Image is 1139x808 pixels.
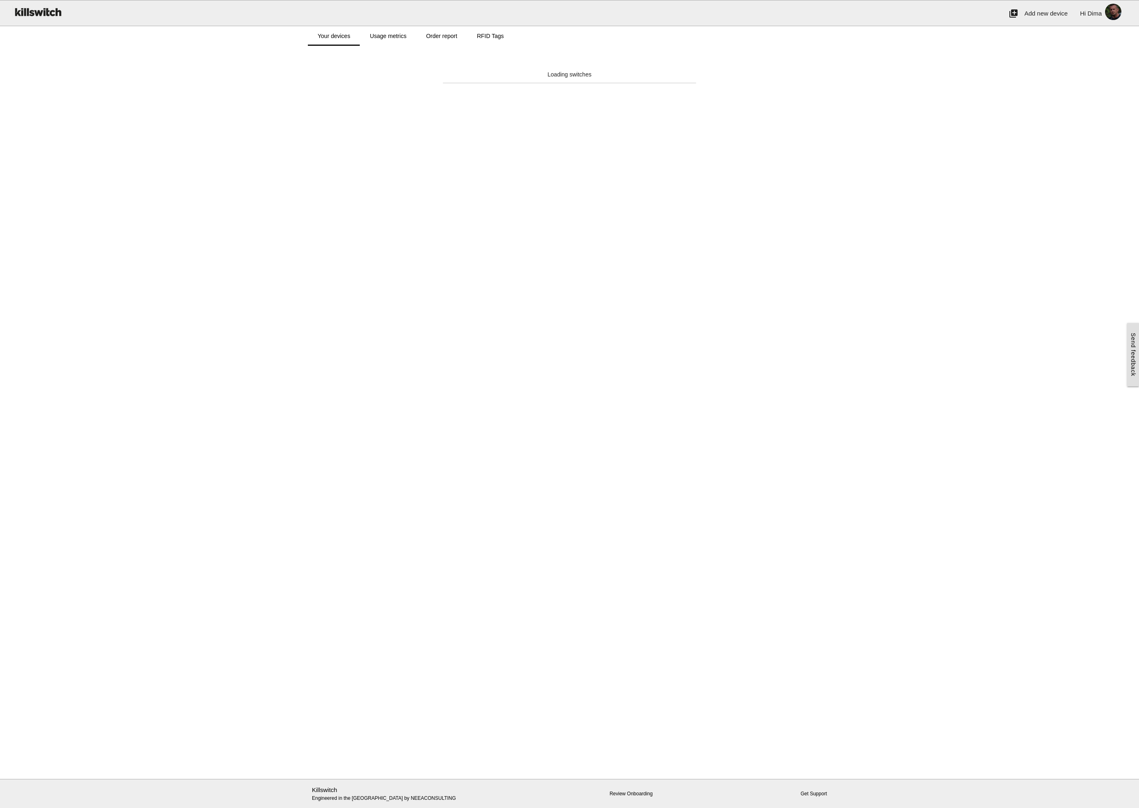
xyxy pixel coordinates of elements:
[1127,323,1139,386] a: Send feedback
[416,26,467,46] a: Order report
[1080,10,1086,17] span: Hi
[1087,10,1102,17] span: Dima
[800,791,827,797] a: Get Support
[467,26,513,46] a: RFID Tags
[312,786,337,793] a: Killswitch
[1025,10,1068,17] span: Add new device
[312,786,478,802] p: Engineered in the [GEOGRAPHIC_DATA] by NEEACONSULTING
[12,0,63,23] img: ks-logo-black-160-b.png
[360,26,416,46] a: Usage metrics
[443,70,696,79] div: Loading switches
[1102,0,1125,23] img: ACg8ocJlro-m8l2PRHv0Wn7nMlkzknwuxRg7uOoPLD6wZc5zM9M2_daedw=s96-c
[308,26,360,46] a: Your devices
[1009,0,1018,27] i: add_to_photos
[610,791,652,797] a: Review Onboarding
